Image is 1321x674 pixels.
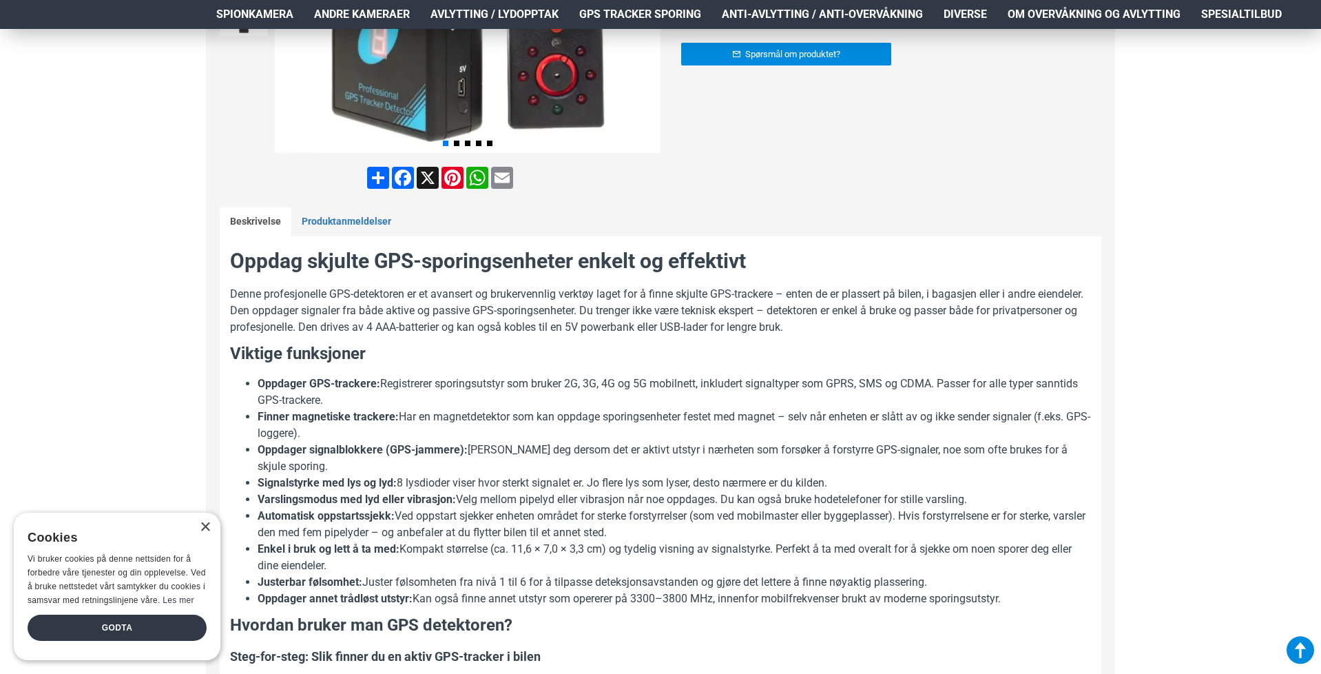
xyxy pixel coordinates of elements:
a: Beskrivelse [220,207,291,236]
span: Go to slide 3 [465,141,470,146]
span: Andre kameraer [314,6,410,23]
li: Har en magnetdetektor som kan oppdage sporingsenheter festet med magnet – selv når enheten er slå... [258,409,1091,442]
span: Oppdag skjulte GPS-sporingsenheter enkelt og effektivt [230,249,746,273]
a: WhatsApp [465,167,490,189]
strong: Enkel i bruk og lett å ta med: [258,542,399,555]
h3: Viktige funksjoner [230,343,1091,366]
li: Kompakt størrelse (ca. 11,6 × 7,0 × 3,3 cm) og tydelig visning av signalstyrke. Perfekt å ta med ... [258,541,1091,574]
span: Diverse [944,6,987,23]
a: Les mer, opens a new window [163,595,194,605]
strong: Justerbar følsomhet: [258,575,362,589]
span: Spionkamera [216,6,293,23]
div: Cookies [28,523,198,553]
strong: Signalstyrke med lys og lyd: [258,476,397,489]
span: Avlytting / Lydopptak [430,6,559,23]
span: Vi bruker cookies på denne nettsiden for å forbedre våre tjenester og din opplevelse. Ved å bruke... [28,554,206,604]
a: Facebook [391,167,415,189]
a: Spørsmål om produktet? [681,43,891,65]
li: Velg mellom pipelyd eller vibrasjon når noe oppdages. Du kan også bruke hodetelefoner for stille ... [258,491,1091,508]
span: Om overvåkning og avlytting [1008,6,1180,23]
li: [PERSON_NAME] deg dersom det er aktivt utstyr i nærheten som forsøker å forstyrre GPS-signaler, n... [258,442,1091,475]
span: Go to slide 2 [454,141,459,146]
h3: Hvordan bruker man GPS detektoren? [230,614,1091,637]
p: Denne profesjonelle GPS-detektoren er et avansert og brukervennlig verktøy laget for å finne skju... [230,286,1091,336]
li: Ved oppstart sjekker enheten området for sterke forstyrrelser (som ved mobilmaster eller byggepla... [258,508,1091,541]
span: Go to slide 4 [476,141,481,146]
a: Pinterest [440,167,465,189]
strong: Oppdager annet trådløst utstyr: [258,592,413,605]
span: Go to slide 5 [487,141,492,146]
a: Email [490,167,514,189]
strong: Automatisk oppstartssjekk: [258,509,395,522]
li: Kan også finne annet utstyr som opererer på 3300–3800 MHz, innenfor mobilfrekvenser brukt av mode... [258,591,1091,607]
span: GPS Tracker Sporing [579,6,701,23]
li: Registrerer sporingsutstyr som bruker 2G, 3G, 4G og 5G mobilnett, inkludert signaltyper som GPRS,... [258,376,1091,409]
span: Anti-avlytting / Anti-overvåkning [722,6,923,23]
strong: Oppdager signalblokkere (GPS-jammere): [258,443,468,456]
li: Juster følsomheten fra nivå 1 til 6 for å tilpasse deteksjonsavstanden og gjøre det lettere å fin... [258,574,1091,591]
strong: Varslingsmodus med lyd eller vibrasjon: [258,493,456,506]
li: 8 lysdioder viser hvor sterkt signalet er. Jo flere lys som lyser, desto nærmere er du kilden. [258,475,1091,491]
a: Produktanmeldelser [291,207,402,236]
div: Close [200,522,210,533]
h4: Steg-for-steg: Slik finner du en aktiv GPS-tracker i bilen [230,648,1091,665]
a: X [415,167,440,189]
strong: Oppdager GPS-trackere: [258,377,380,390]
strong: Finner magnetiske trackere: [258,410,399,423]
span: Spesialtilbud [1201,6,1282,23]
span: Go to slide 1 [443,141,448,146]
div: Godta [28,615,207,641]
a: Share [366,167,391,189]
